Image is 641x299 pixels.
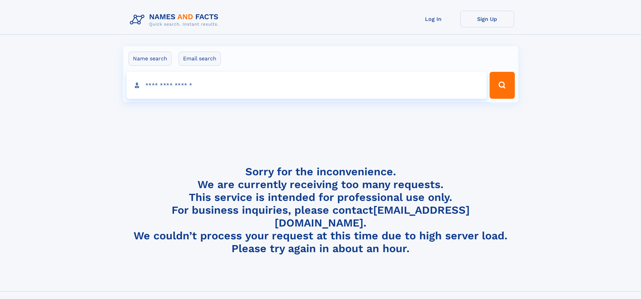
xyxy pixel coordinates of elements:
[127,165,514,255] h4: Sorry for the inconvenience. We are currently receiving too many requests. This service is intend...
[275,204,470,229] a: [EMAIL_ADDRESS][DOMAIN_NAME]
[179,52,221,66] label: Email search
[406,11,460,27] a: Log In
[129,52,172,66] label: Name search
[127,11,224,29] img: Logo Names and Facts
[460,11,514,27] a: Sign Up
[490,72,514,99] button: Search Button
[127,72,487,99] input: search input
